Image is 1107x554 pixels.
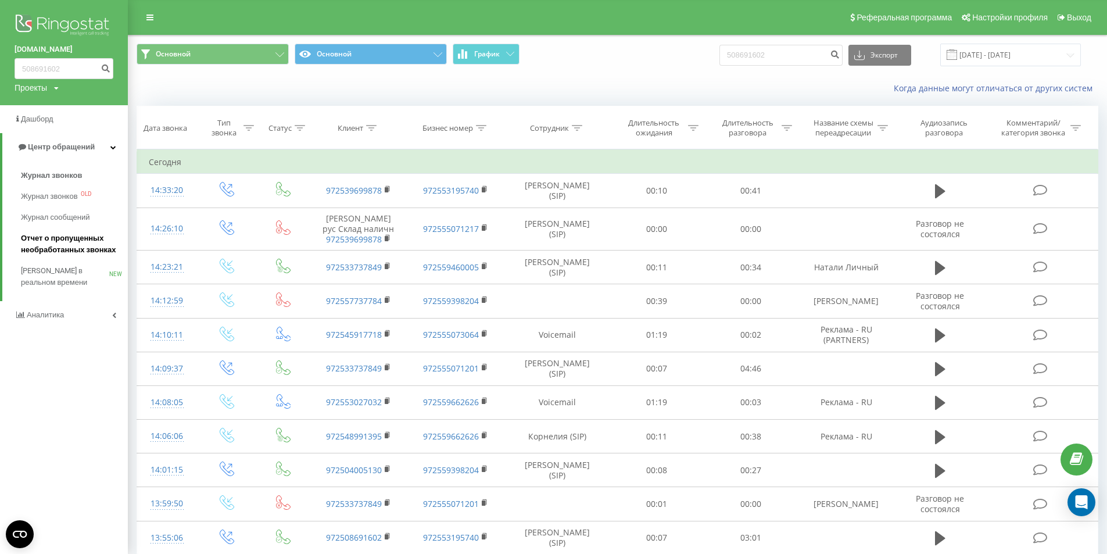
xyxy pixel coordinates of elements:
[423,431,479,442] a: 972559662626
[423,262,479,273] a: 972559460005
[610,385,703,419] td: 01:19
[28,142,95,151] span: Центр обращений
[423,329,479,340] a: 972555073064
[144,123,187,133] div: Дата звонка
[149,425,185,448] div: 14:06:06
[474,50,500,58] span: График
[423,363,479,374] a: 972555071201
[916,218,964,240] span: Разговор не состоялся
[21,265,109,288] span: [PERSON_NAME] в реальном времени
[504,420,610,453] td: Корнелия (SIP)
[326,498,382,509] a: 972533737849
[504,318,610,352] td: Voicemail
[848,45,911,66] button: Экспорт
[21,233,122,256] span: Отчет о пропущенных необработанных звонках
[137,151,1098,174] td: Сегодня
[149,289,185,312] div: 14:12:59
[326,396,382,408] a: 972553027032
[719,45,843,66] input: Поиск по номеру
[797,284,895,318] td: [PERSON_NAME]
[326,295,382,306] a: 972557737784
[894,83,1098,94] a: Когда данные могут отличаться от других систем
[2,133,128,161] a: Центр обращений
[623,118,685,138] div: Длительность ожидания
[704,174,797,208] td: 00:41
[797,318,895,352] td: Реклама - RU (PARTNERS)
[999,118,1067,138] div: Комментарий/категория звонка
[610,284,703,318] td: 00:39
[704,318,797,352] td: 00:02
[15,12,113,41] img: Ringostat logo
[149,179,185,202] div: 14:33:20
[504,385,610,419] td: Voicemail
[149,459,185,481] div: 14:01:15
[704,251,797,284] td: 00:34
[797,487,895,521] td: [PERSON_NAME]
[610,208,703,251] td: 00:00
[610,352,703,385] td: 00:07
[906,118,981,138] div: Аудиозапись разговора
[704,420,797,453] td: 00:38
[610,453,703,487] td: 00:08
[1067,13,1091,22] span: Выход
[326,185,382,196] a: 972539699878
[21,191,78,202] span: Журнал звонков
[423,464,479,476] a: 972559398204
[21,207,128,228] a: Журнал сообщений
[716,118,779,138] div: Длительность разговора
[21,228,128,260] a: Отчет о пропущенных необработанных звонках
[812,118,875,138] div: Название схемы переадресации
[149,358,185,380] div: 14:09:37
[504,251,610,284] td: [PERSON_NAME] (SIP)
[530,123,569,133] div: Сотрудник
[797,385,895,419] td: Реклама - RU
[916,290,964,312] span: Разговор не состоялся
[1067,488,1095,516] div: Open Intercom Messenger
[610,487,703,521] td: 00:01
[21,115,53,123] span: Дашборд
[423,295,479,306] a: 972559398204
[504,453,610,487] td: [PERSON_NAME] (SIP)
[972,13,1048,22] span: Настройки профиля
[916,493,964,514] span: Разговор не состоялся
[149,256,185,278] div: 14:23:21
[326,431,382,442] a: 972548991395
[453,44,520,65] button: График
[423,498,479,509] a: 972555071201
[704,284,797,318] td: 00:00
[15,44,113,55] a: [DOMAIN_NAME]
[423,532,479,543] a: 972553195740
[610,420,703,453] td: 00:11
[326,464,382,476] a: 972504005130
[149,324,185,346] div: 14:10:11
[504,174,610,208] td: [PERSON_NAME] (SIP)
[704,208,797,251] td: 00:00
[704,385,797,419] td: 00:03
[423,185,479,196] a: 972553195740
[156,49,191,59] span: Основной
[137,44,289,65] button: Основной
[27,310,64,319] span: Аналитика
[704,352,797,385] td: 04:46
[21,186,128,207] a: Журнал звонковOLD
[310,208,407,251] td: [PERSON_NAME] рус Склад наличн
[504,352,610,385] td: [PERSON_NAME] (SIP)
[610,174,703,208] td: 00:10
[704,453,797,487] td: 00:27
[326,532,382,543] a: 972508691602
[15,82,47,94] div: Проекты
[857,13,952,22] span: Реферальная программа
[149,492,185,515] div: 13:59:50
[326,329,382,340] a: 972545917718
[149,391,185,414] div: 14:08:05
[610,318,703,352] td: 01:19
[149,217,185,240] div: 14:26:10
[295,44,447,65] button: Основной
[21,170,82,181] span: Журнал звонков
[15,58,113,79] input: Поиск по номеру
[6,520,34,548] button: Open CMP widget
[326,363,382,374] a: 972533737849
[610,251,703,284] td: 00:11
[326,234,382,245] a: 972539699878
[423,223,479,234] a: 972555071217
